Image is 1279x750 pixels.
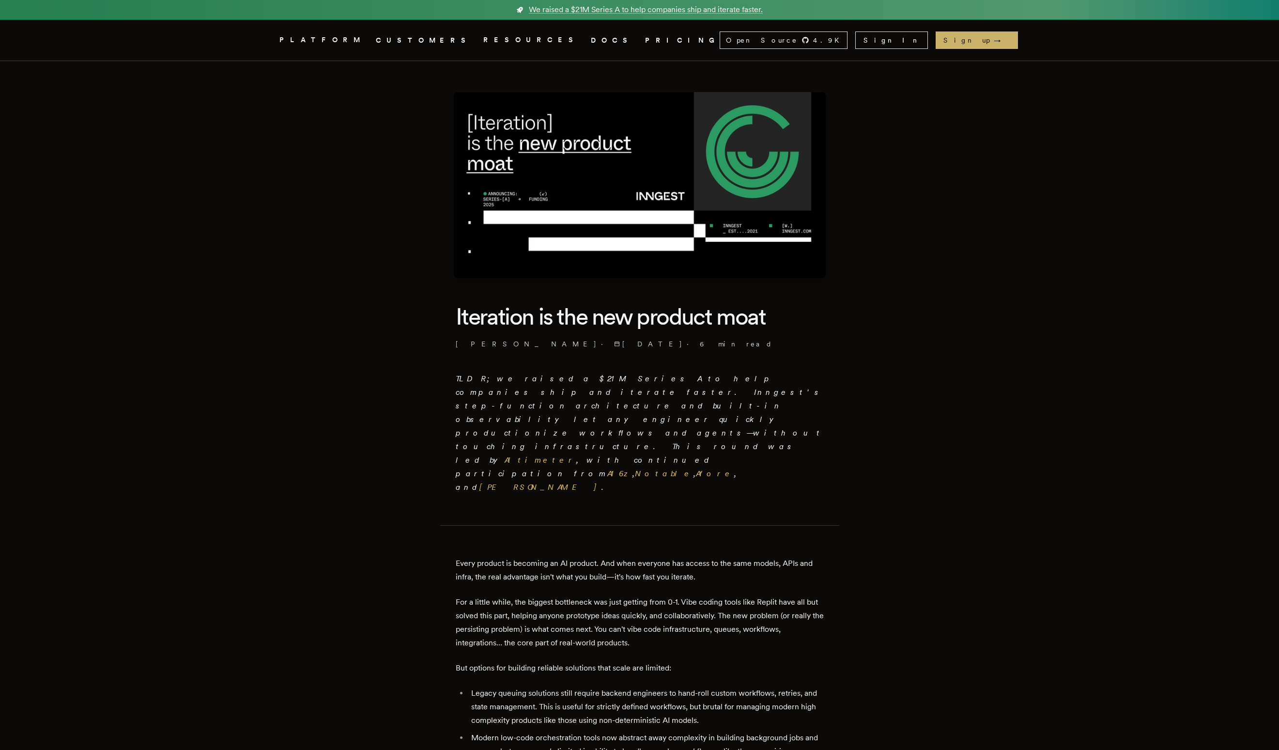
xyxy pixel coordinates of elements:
[994,35,1010,45] span: →
[456,301,824,331] h1: Iteration is the new product moat
[607,469,632,478] a: A16z
[456,557,824,584] p: Every product is becoming an AI product. And when everyone has access to the same models, APIs an...
[813,35,845,45] span: 4.9 K
[529,4,763,16] span: We raised a $21M Series A to help companies ship and iterate faster.
[591,34,633,47] a: DOCS
[936,31,1018,49] a: Sign up
[456,339,597,349] a: [PERSON_NAME]
[479,483,601,492] a: [PERSON_NAME]
[376,34,472,47] a: CUSTOMERS
[456,339,824,349] p: · ·
[645,34,720,47] a: PRICING
[855,31,928,49] a: Sign In
[456,595,824,650] p: For a little while, the biggest bottleneck was just getting from 0-1. Vibe coding tools like Repl...
[726,35,798,45] span: Open Source
[454,92,826,278] img: Featured image for Iteration is the new product moat blog post
[456,374,824,492] em: TLDR; we raised a $21M Series A to help companies ship and iterate faster. Inngest's step-functio...
[505,455,576,465] a: Altimeter
[252,20,1027,61] nav: Global
[635,469,693,478] a: Notable
[456,661,824,675] p: But options for building reliable solutions that scale are limited:
[696,469,734,478] a: Afore
[279,34,364,47] button: PLATFORM
[700,339,772,349] span: 6 min read
[614,339,683,349] span: [DATE]
[483,34,579,47] button: RESOURCES
[468,687,824,727] li: Legacy queuing solutions still require backend engineers to hand-roll custom workflows, retries, ...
